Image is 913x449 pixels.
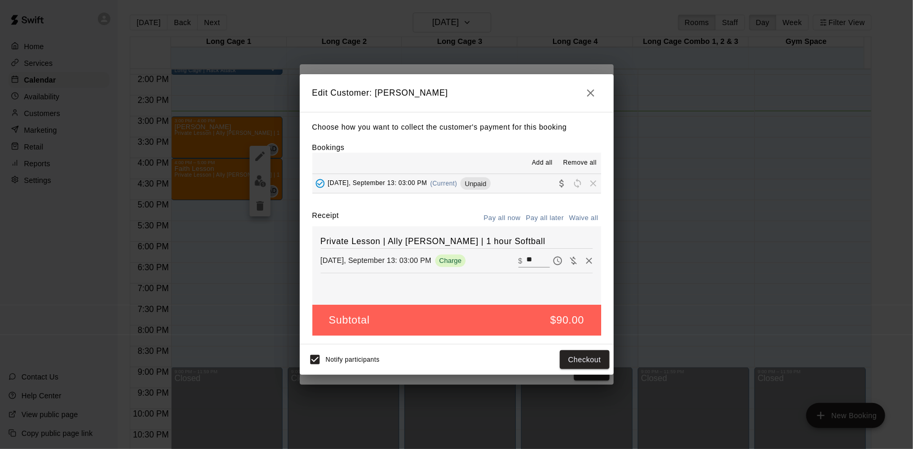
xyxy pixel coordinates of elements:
span: Notify participants [326,356,380,363]
h5: Subtotal [329,313,370,327]
button: Added - Collect Payment[DATE], September 13: 03:00 PM(Current)UnpaidCollect paymentRescheduleRemove [312,174,601,193]
h5: $90.00 [550,313,584,327]
span: Remove all [563,158,596,168]
span: Pay later [550,256,566,264]
button: Waive all [567,210,601,226]
span: Reschedule [570,179,585,187]
button: Pay all later [523,210,567,226]
h6: Private Lesson | Ally [PERSON_NAME] | 1 hour Softball [321,235,593,248]
span: [DATE], September 13: 03:00 PM [328,180,427,187]
h2: Edit Customer: [PERSON_NAME] [300,74,614,112]
button: Remove [581,253,597,269]
p: [DATE], September 13: 03:00 PM [321,255,432,266]
p: Choose how you want to collect the customer's payment for this booking [312,121,601,134]
label: Receipt [312,210,339,226]
button: Checkout [560,350,609,370]
span: Collect payment [554,179,570,187]
span: Remove [585,179,601,187]
button: Add all [525,155,559,171]
button: Remove all [559,155,601,171]
p: $ [519,256,523,266]
span: (Current) [430,180,457,187]
label: Bookings [312,143,345,152]
span: Charge [435,257,466,264]
span: Waive payment [566,256,581,264]
button: Pay all now [481,210,524,226]
span: Add all [532,158,553,168]
button: Added - Collect Payment [312,176,328,191]
span: Unpaid [460,180,490,188]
